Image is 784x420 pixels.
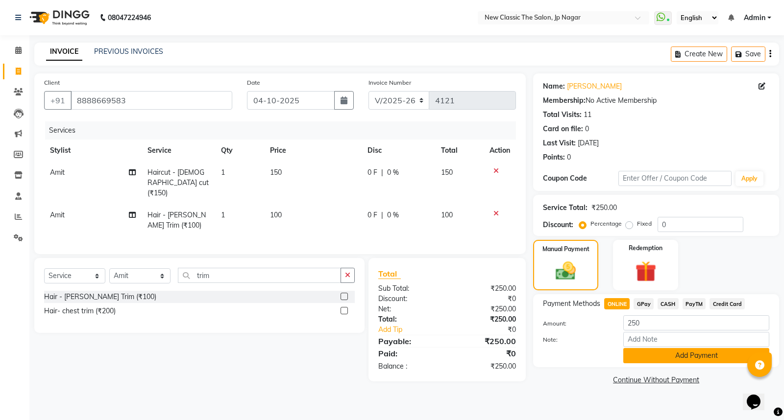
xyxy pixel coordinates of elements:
label: Manual Payment [542,245,589,254]
div: ₹250.00 [447,314,524,325]
span: 0 F [367,210,377,220]
div: 0 [567,152,571,163]
img: _cash.svg [549,259,582,282]
div: Service Total: [543,203,588,213]
span: 100 [270,210,282,219]
div: Coupon Code [543,173,618,184]
div: Last Visit: [543,138,576,148]
div: Balance : [371,361,447,372]
span: 150 [441,168,453,177]
th: Price [264,140,362,162]
div: ₹0 [447,348,524,359]
div: ₹250.00 [447,335,524,347]
th: Qty [215,140,264,162]
div: 0 [585,124,589,134]
div: Discount: [543,220,573,230]
span: Hair - [PERSON_NAME] Trim (₹100) [147,210,206,230]
a: Continue Without Payment [535,375,777,385]
img: logo [25,4,92,31]
button: Save [731,47,765,62]
span: 0 % [387,167,399,178]
b: 08047224946 [108,4,151,31]
span: | [381,167,383,178]
span: Total [378,269,401,279]
span: ONLINE [604,298,630,309]
th: Disc [362,140,435,162]
iframe: chat widget [743,381,774,410]
div: Hair - [PERSON_NAME] Trim (₹100) [44,292,156,302]
span: 0 F [367,167,377,178]
label: Amount: [536,319,616,328]
a: PREVIOUS INVOICES [94,47,163,56]
div: Paid: [371,348,447,359]
input: Add Note [623,332,769,347]
div: Net: [371,304,447,314]
button: Add Payment [623,348,769,363]
div: Payable: [371,335,447,347]
th: Action [484,140,516,162]
span: Credit Card [710,298,745,309]
div: Total Visits: [543,110,582,120]
input: Search by Name/Mobile/Email/Code [71,91,232,110]
div: No Active Membership [543,95,769,106]
a: [PERSON_NAME] [567,81,622,92]
label: Date [247,78,260,87]
div: Total: [371,314,447,325]
span: 1 [221,168,225,177]
span: Admin [744,13,765,23]
div: Services [45,121,523,140]
label: Redemption [629,244,662,253]
label: Percentage [590,219,622,228]
label: Client [44,78,60,87]
span: Haircut - [DEMOGRAPHIC_DATA] cut (₹150) [147,168,209,197]
th: Stylist [44,140,142,162]
span: PayTM [683,298,706,309]
div: ₹250.00 [591,203,617,213]
label: Fixed [637,219,652,228]
span: CASH [658,298,679,309]
span: Amit [50,168,65,177]
div: Hair- chest trim (₹200) [44,306,116,316]
span: 0 % [387,210,399,220]
a: INVOICE [46,43,82,61]
div: Name: [543,81,565,92]
button: Apply [735,171,763,186]
img: _gift.svg [629,258,663,284]
div: ₹0 [447,294,524,304]
button: Create New [671,47,727,62]
div: Sub Total: [371,283,447,294]
input: Amount [623,315,769,330]
span: | [381,210,383,220]
span: 150 [270,168,282,177]
th: Service [142,140,215,162]
div: Points: [543,152,565,163]
a: Add Tip [371,325,460,335]
label: Note: [536,335,616,344]
div: Card on file: [543,124,583,134]
input: Enter Offer / Coupon Code [618,171,732,186]
span: GPay [634,298,654,309]
label: Invoice Number [368,78,411,87]
span: 1 [221,210,225,219]
div: Discount: [371,294,447,304]
th: Total [435,140,484,162]
div: ₹250.00 [447,283,524,294]
button: +91 [44,91,72,110]
input: Search or Scan [178,268,341,283]
div: ₹0 [460,325,524,335]
div: ₹250.00 [447,304,524,314]
div: ₹250.00 [447,361,524,372]
div: 11 [584,110,591,120]
span: Payment Methods [543,299,600,309]
div: Membership: [543,95,586,106]
span: 100 [441,210,453,219]
span: Amit [50,210,65,219]
div: [DATE] [578,138,599,148]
